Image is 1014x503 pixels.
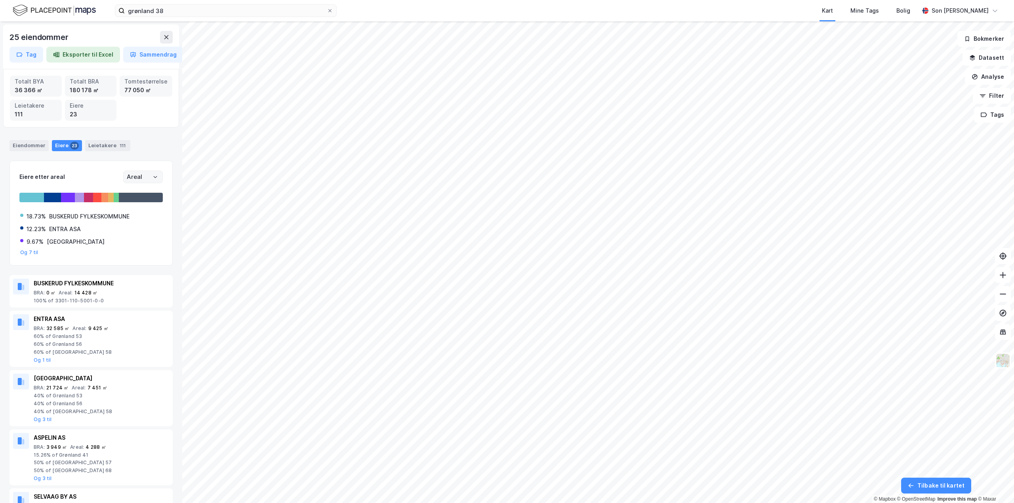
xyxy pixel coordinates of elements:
[13,4,96,17] img: logo.f888ab2527a4732fd821a326f86c7f29.svg
[46,385,69,391] div: 21 724 ㎡
[34,349,169,355] div: 60% of [GEOGRAPHIC_DATA] 58
[123,47,183,63] button: Sammendrag
[34,444,45,450] div: BRA :
[46,444,67,450] div: 3 949 ㎡
[963,50,1011,66] button: Datasett
[965,69,1011,85] button: Analyse
[822,6,833,15] div: Kart
[973,88,1011,104] button: Filter
[34,467,169,474] div: 50% of [GEOGRAPHIC_DATA] 68
[124,171,162,183] input: ClearOpen
[20,249,38,256] button: Og 7 til
[46,47,120,63] button: Eksporter til Excel
[974,465,1014,503] div: Kontrollprogram for chat
[10,47,43,63] button: Tag
[70,77,112,86] div: Totalt BRA
[49,224,81,234] div: ENTRA ASA
[34,374,169,383] div: [GEOGRAPHIC_DATA]
[15,86,57,95] div: 36 366 ㎡
[34,290,45,296] div: BRA :
[52,140,82,151] div: Eiere
[125,5,327,17] input: Søk på adresse, matrikkel, gårdeiere, leietakere eller personer
[88,325,109,332] div: 9 425 ㎡
[957,31,1011,47] button: Bokmerker
[19,172,123,182] div: Eiere etter areal
[34,393,169,399] div: 40% of Grønland 53
[88,385,107,391] div: 7 451 ㎡
[70,142,79,150] div: 23
[72,325,86,332] div: Areal :
[874,496,896,502] a: Mapbox
[34,279,169,288] div: BUSKERUD FYLKESKOMMUNE
[938,496,977,502] a: Improve this map
[124,77,168,86] div: Tomtestørrelse
[27,237,44,247] div: 9.67%
[46,325,70,332] div: 32 585 ㎡
[34,408,169,415] div: 40% of [GEOGRAPHIC_DATA] 58
[34,333,169,340] div: 60% of Grønland 53
[995,353,1010,368] img: Z
[34,452,169,458] div: 15.26% of Grønland 41
[34,416,52,423] button: Og 3 til
[932,6,989,15] div: Son [PERSON_NAME]
[59,290,72,296] div: Areal :
[70,86,112,95] div: 180 178 ㎡
[72,385,86,391] div: Areal :
[124,86,168,95] div: 77 050 ㎡
[10,31,70,44] div: 25 eiendommer
[74,290,98,296] div: 14 428 ㎡
[850,6,879,15] div: Mine Tags
[34,459,169,466] div: 50% of [GEOGRAPHIC_DATA] 57
[34,325,45,332] div: BRA :
[70,101,112,110] div: Eiere
[27,212,46,221] div: 18.73%
[70,444,84,450] div: Areal :
[896,6,910,15] div: Bolig
[34,401,169,407] div: 40% of Grønland 56
[10,140,49,151] div: Eiendommer
[15,110,57,119] div: 111
[34,298,169,304] div: 100% of 3301-110-5001-0-0
[34,357,51,363] button: Og 1 til
[46,290,56,296] div: 0 ㎡
[27,224,46,234] div: 12.23%
[34,492,169,501] div: SELVAAG BY AS
[85,140,130,151] div: Leietakere
[118,142,127,150] div: 111
[86,444,106,450] div: 4 288 ㎡
[34,475,52,482] button: Og 3 til
[34,433,169,442] div: ASPELIN AS
[49,212,130,221] div: BUSKERUD FYLKESKOMMUNE
[974,107,1011,123] button: Tags
[15,101,57,110] div: Leietakere
[34,314,169,324] div: ENTRA ASA
[34,385,45,391] div: BRA :
[15,77,57,86] div: Totalt BYA
[897,496,936,502] a: OpenStreetMap
[152,174,158,180] button: Open
[47,237,105,247] div: [GEOGRAPHIC_DATA]
[34,341,169,347] div: 60% of Grønland 56
[901,478,971,494] button: Tilbake til kartet
[70,110,112,119] div: 23
[974,465,1014,503] iframe: Chat Widget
